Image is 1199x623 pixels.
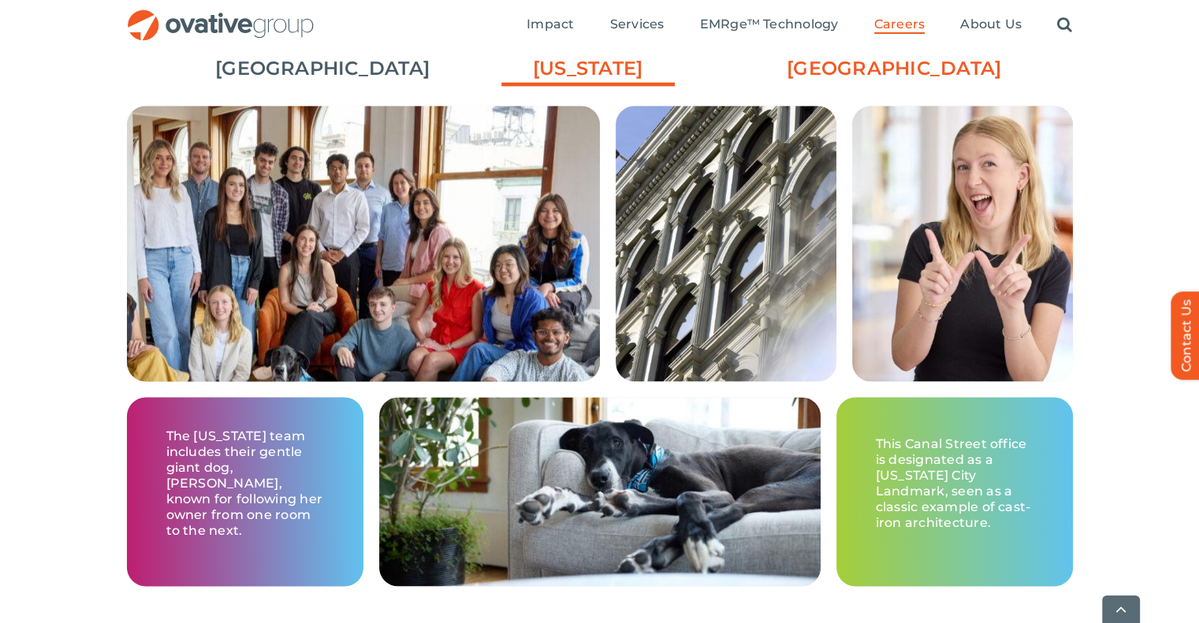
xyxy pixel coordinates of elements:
[527,17,574,34] a: Impact
[699,17,838,32] span: EMRge™ Technology
[616,106,836,381] img: Careers – New York Grid 2
[699,17,838,34] a: EMRge™ Technology
[127,106,600,474] img: Careers – New York Grid 1
[215,55,389,82] a: [GEOGRAPHIC_DATA]
[874,17,925,32] span: Careers
[501,55,675,90] a: [US_STATE]
[787,55,960,82] a: [GEOGRAPHIC_DATA]
[166,428,324,539] p: The [US_STATE] team includes their gentle giant dog, [PERSON_NAME], known for following her owner...
[960,17,1022,32] span: About Us
[610,17,665,32] span: Services
[126,8,315,23] a: OG_Full_horizontal_RGB
[1057,17,1072,34] a: Search
[527,17,574,32] span: Impact
[852,106,1073,381] img: Careers – New York Grid 3
[610,17,665,34] a: Services
[960,17,1022,34] a: About Us
[379,397,821,586] img: Careers – New York Grid 4
[127,47,1073,90] ul: Post Filters
[876,436,1033,531] p: This Canal Street office is designated as a [US_STATE] City Landmark, seen as a classic example o...
[874,17,925,34] a: Careers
